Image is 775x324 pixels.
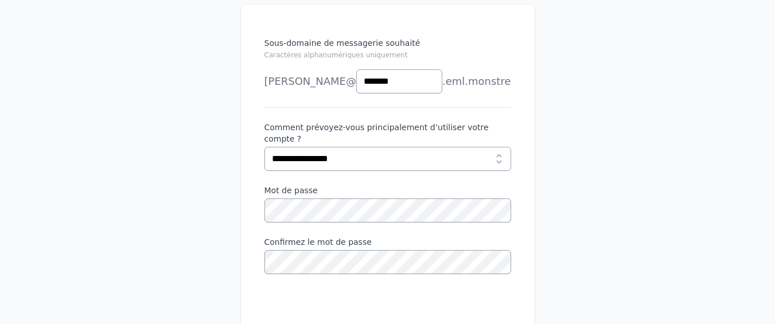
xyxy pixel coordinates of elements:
[264,123,489,143] font: Comment prévoyez-vous principalement d’utiliser votre compte ?
[442,75,511,87] font: .eml.monstre
[264,38,420,48] font: Sous-domaine de messagerie souhaité
[346,75,356,87] font: @
[264,75,350,87] font: [PERSON_NAME]
[264,51,408,59] font: Caractères alphanumériques uniquement
[264,237,372,247] font: Confirmez le mot de passe
[264,186,318,195] font: Mot de passe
